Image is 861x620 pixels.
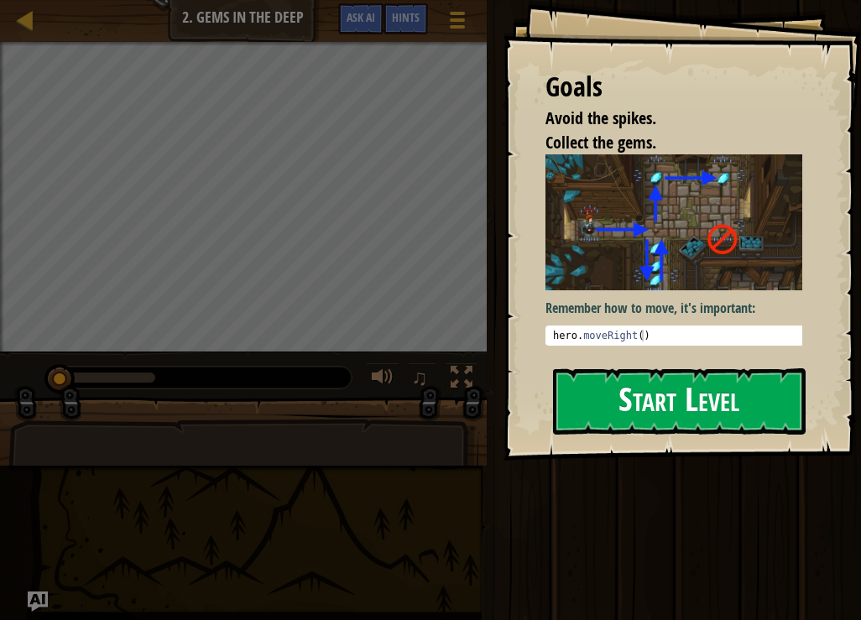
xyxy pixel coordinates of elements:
span: Avoid the spikes. [545,107,656,129]
span: Collect the gems. [545,131,656,154]
button: Show game menu [436,3,478,43]
button: Ask AI [338,3,384,34]
span: ♫ [411,365,428,390]
img: Gems in the deep [545,154,815,290]
p: Remember how to move, it's important: [545,299,815,318]
span: Ask AI [347,9,375,25]
button: ♫ [408,362,436,397]
button: Toggle fullscreen [445,362,478,397]
button: Ask AI [28,591,48,612]
button: Adjust volume [366,362,399,397]
div: Goals [545,68,802,107]
button: Start Level [553,368,806,435]
li: Collect the gems. [524,131,798,155]
span: Hints [392,9,420,25]
li: Avoid the spikes. [524,107,798,131]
